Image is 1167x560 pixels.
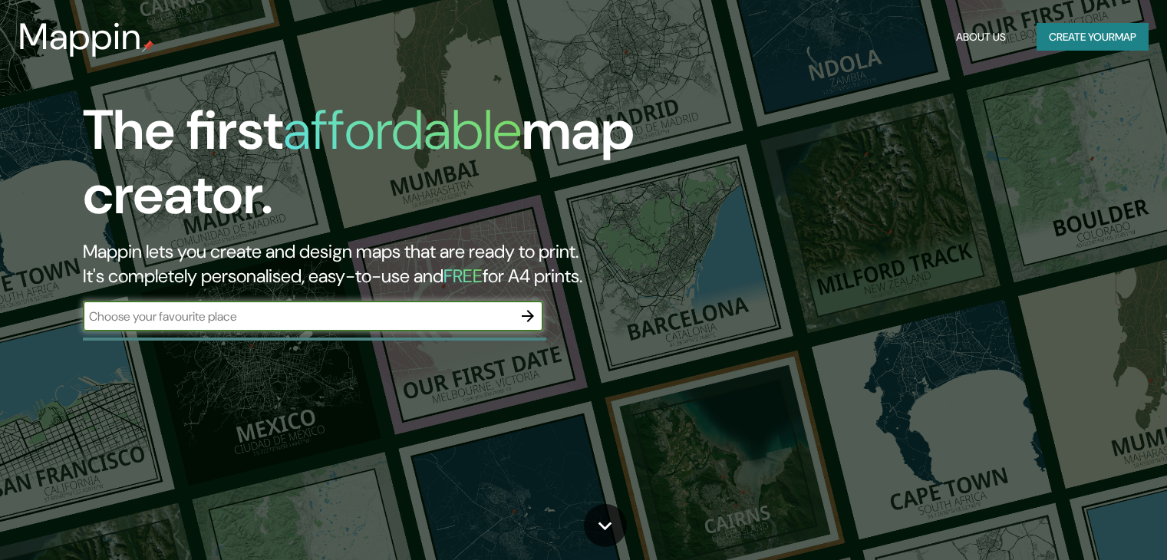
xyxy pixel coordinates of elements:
h1: affordable [283,94,522,166]
button: Create yourmap [1037,23,1149,51]
h2: Mappin lets you create and design maps that are ready to print. It's completely personalised, eas... [83,239,667,288]
img: mappin-pin [142,40,154,52]
input: Choose your favourite place [83,308,513,325]
h3: Mappin [18,15,142,58]
h5: FREE [443,264,483,288]
button: About Us [950,23,1012,51]
h1: The first map creator. [83,98,667,239]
